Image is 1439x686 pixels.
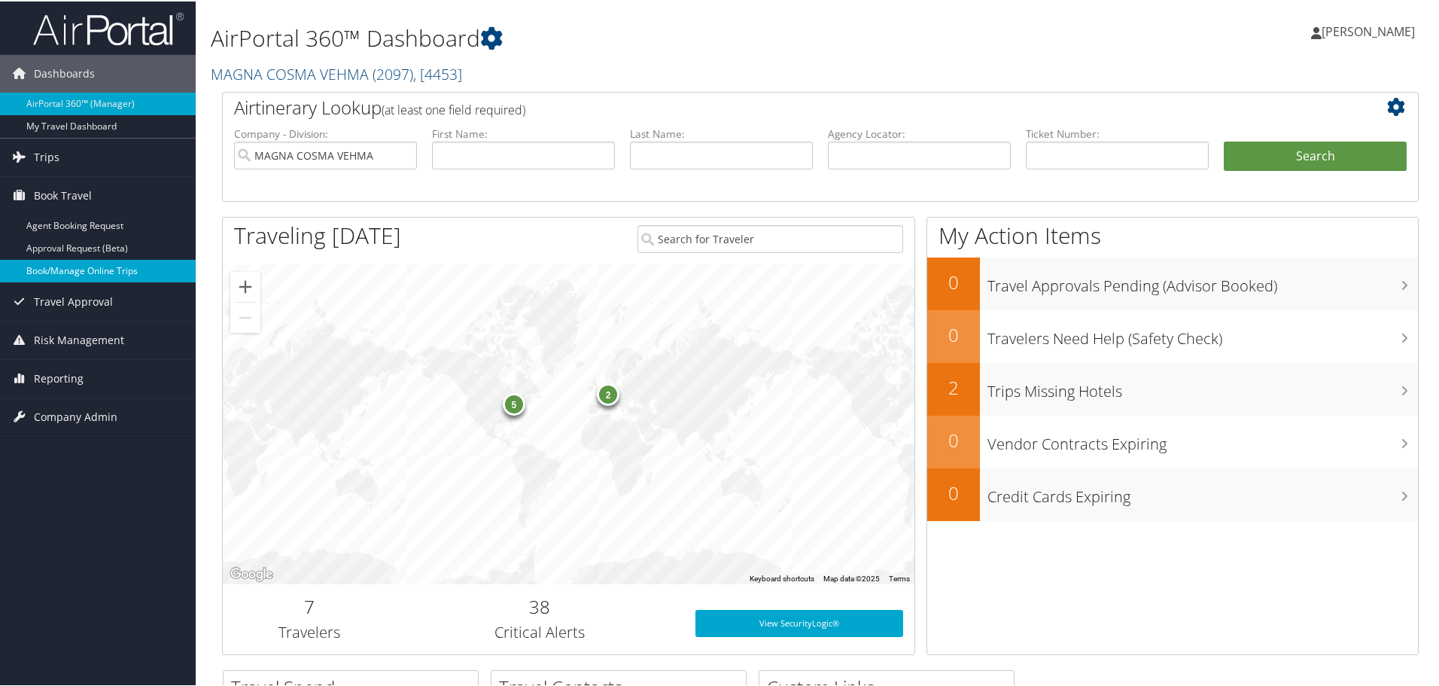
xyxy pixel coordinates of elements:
[1311,8,1430,53] a: [PERSON_NAME]
[987,372,1418,401] h3: Trips Missing Hotels
[234,125,417,140] label: Company - Division:
[34,137,59,175] span: Trips
[34,320,124,358] span: Risk Management
[211,21,1024,53] h1: AirPortal 360™ Dashboard
[927,467,1418,520] a: 0Credit Cards Expiring
[637,224,903,252] input: Search for Traveler
[234,593,385,618] h2: 7
[227,563,276,583] img: Google
[211,63,462,83] a: MAGNA COSMA VEHMA
[987,425,1418,453] h3: Vendor Contracts Expiring
[889,573,910,581] a: Terms (opens in new tab)
[987,267,1418,295] h3: Travel Approvals Pending (Advisor Booked)
[927,361,1418,414] a: 2Trips Missing Hotels
[234,218,401,250] h1: Traveling [DATE]
[927,373,980,399] h2: 2
[987,319,1418,348] h3: Travelers Need Help (Safety Check)
[502,391,525,413] div: 5
[34,175,92,213] span: Book Travel
[1224,140,1407,170] button: Search
[927,256,1418,309] a: 0Travel Approvals Pending (Advisor Booked)
[927,426,980,452] h2: 0
[823,573,880,581] span: Map data ©2025
[230,270,260,300] button: Zoom in
[407,593,673,618] h2: 38
[230,301,260,331] button: Zoom out
[1026,125,1209,140] label: Ticket Number:
[927,309,1418,361] a: 0Travelers Need Help (Safety Check)
[695,608,903,636] a: View SecurityLogic®
[927,218,1418,250] h1: My Action Items
[34,397,117,434] span: Company Admin
[234,93,1307,119] h2: Airtinerary Lookup
[927,414,1418,467] a: 0Vendor Contracts Expiring
[34,53,95,91] span: Dashboards
[828,125,1011,140] label: Agency Locator:
[34,358,84,396] span: Reporting
[227,563,276,583] a: Open this area in Google Maps (opens a new window)
[33,10,184,45] img: airportal-logo.png
[407,620,673,642] h3: Critical Alerts
[373,63,413,83] span: ( 2097 )
[927,479,980,505] h2: 0
[597,381,619,404] div: 2
[432,125,615,140] label: First Name:
[1322,22,1415,38] span: [PERSON_NAME]
[927,321,980,346] h2: 0
[750,572,814,583] button: Keyboard shortcuts
[630,125,813,140] label: Last Name:
[234,620,385,642] h3: Travelers
[987,477,1418,506] h3: Credit Cards Expiring
[382,100,525,117] span: (at least one field required)
[413,63,462,83] span: , [ 4453 ]
[34,282,113,319] span: Travel Approval
[927,268,980,294] h2: 0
